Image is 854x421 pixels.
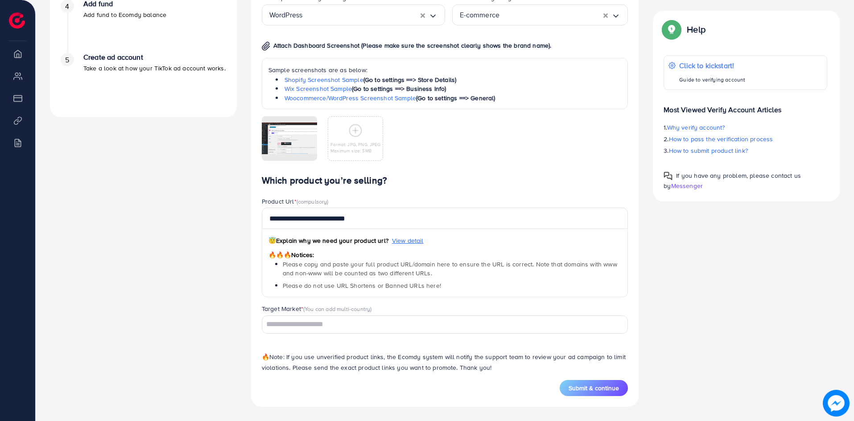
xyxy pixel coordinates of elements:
[283,260,617,278] span: Please copy and paste your full product URL/domain here to ensure the URL is correct. Note that d...
[9,12,25,29] img: logo
[421,10,425,20] button: Clear Selected
[262,304,372,313] label: Target Market
[330,141,381,147] p: Format: JPG, PNG, JPEG
[65,1,69,12] span: 4
[262,123,317,154] img: img uploaded
[50,53,237,106] li: Create ad account
[262,352,269,361] span: 🔥
[83,9,166,20] p: Add fund to Ecomdy balance
[392,236,424,245] span: View detail
[297,197,329,205] span: (compulsory)
[273,41,552,50] span: Attach Dashboard Screenshot (Please make sure the screenshot clearly shows the brand name).
[352,84,446,93] span: (Go to settings ==> Business Info)
[664,97,827,115] p: Most Viewed Verify Account Articles
[302,8,420,22] input: Search for option
[569,384,619,392] span: Submit & continue
[65,55,69,65] span: 5
[664,122,827,133] p: 1.
[669,135,773,143] span: How to pass the verification process
[416,94,495,102] span: (Go to settings ==> General)
[363,75,456,84] span: (Go to settings ==> Store Details)
[268,236,276,245] span: 😇
[268,250,291,259] span: 🔥🔥🔥
[83,63,226,74] p: Take a look at how your TikTok ad account works.
[262,175,628,186] h4: Which product you’re selling?
[499,8,603,22] input: Search for option
[263,318,617,331] input: Search for option
[560,380,628,396] button: Submit & continue
[679,60,745,71] p: Click to kickstart!
[671,181,703,190] span: Messenger
[330,147,381,154] p: Maximum size: 5MB
[303,305,371,313] span: (You can add multi-country)
[268,236,388,245] span: Explain why we need your product url?
[262,197,329,206] label: Product Url
[664,145,827,156] p: 3.
[669,146,748,155] span: How to submit product link?
[269,8,302,22] span: WordPress
[664,171,801,190] span: If you have any problem, please contact us by
[285,84,352,93] a: Wix Screenshot Sample
[285,75,363,84] a: Shopify Screenshot Sample
[603,10,608,20] button: Clear Selected
[679,74,745,85] p: Guide to verifying account
[83,53,226,61] h4: Create ad account
[664,21,680,37] img: Popup guide
[283,281,441,290] span: Please do not use URL Shortens or Banned URLs here!
[262,4,445,25] div: Search for option
[664,172,672,180] img: Popup guide
[460,8,500,22] span: E-commerce
[262,315,628,334] div: Search for option
[268,250,314,259] span: Notices:
[823,390,850,417] img: image
[268,65,622,75] p: Sample screenshots are as below:
[452,4,628,25] div: Search for option
[664,134,827,144] p: 2.
[262,41,270,51] img: img
[667,123,725,132] span: Why verify account?
[687,24,705,35] p: Help
[262,352,628,373] p: Note: If you use unverified product links, the Ecomdy system will notify the support team to revi...
[285,94,416,102] a: Woocommerce/WordPress Screenshot Sample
